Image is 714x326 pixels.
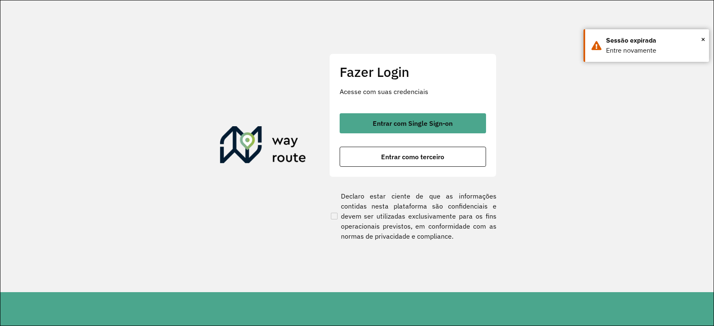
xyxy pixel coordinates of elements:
div: Entre novamente [606,46,703,56]
button: Close [701,33,705,46]
p: Acesse com suas credenciais [340,87,486,97]
img: Roteirizador AmbevTech [220,126,306,166]
div: Sessão expirada [606,36,703,46]
button: button [340,147,486,167]
span: Entrar como terceiro [381,153,444,160]
label: Declaro estar ciente de que as informações contidas nesta plataforma são confidenciais e devem se... [329,191,496,241]
span: Entrar com Single Sign-on [373,120,453,127]
button: button [340,113,486,133]
span: × [701,33,705,46]
h2: Fazer Login [340,64,486,80]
